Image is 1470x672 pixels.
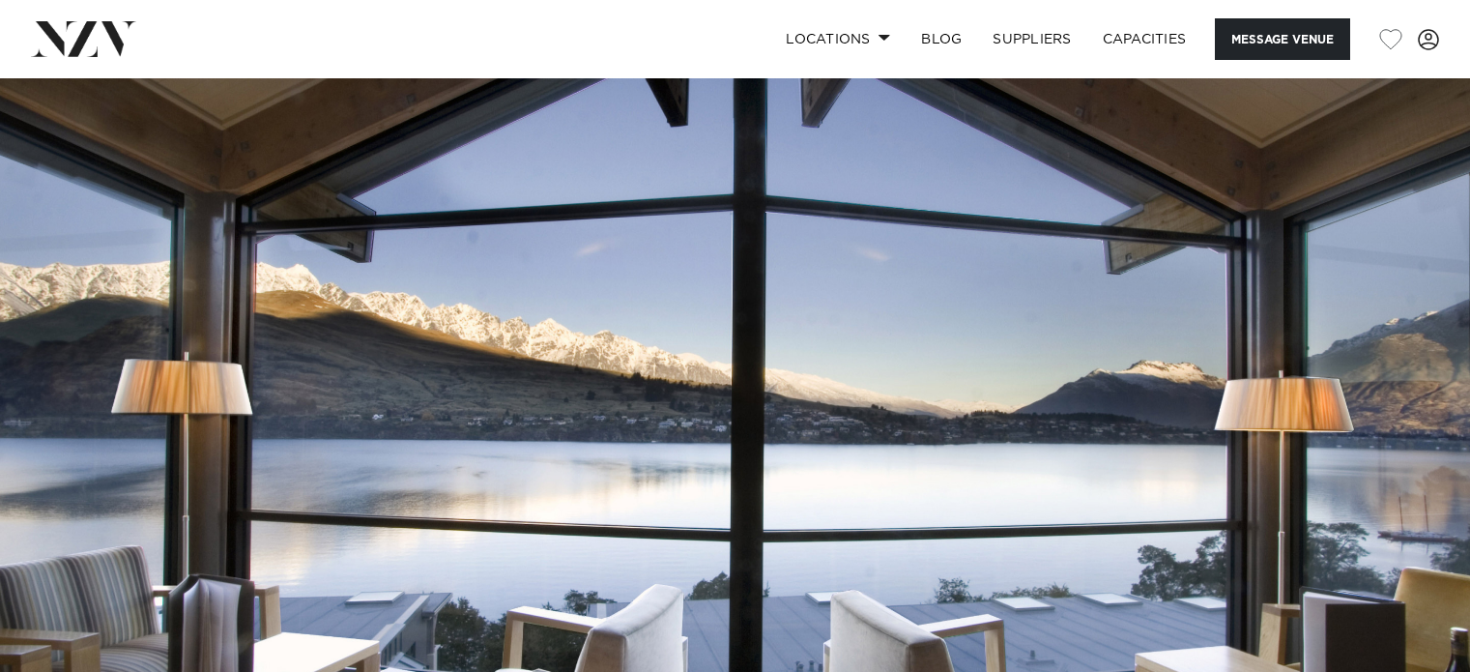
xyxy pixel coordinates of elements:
[31,21,136,56] img: nzv-logo.png
[977,18,1086,60] a: SUPPLIERS
[1087,18,1202,60] a: Capacities
[770,18,906,60] a: Locations
[906,18,977,60] a: BLOG
[1215,18,1350,60] button: Message Venue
